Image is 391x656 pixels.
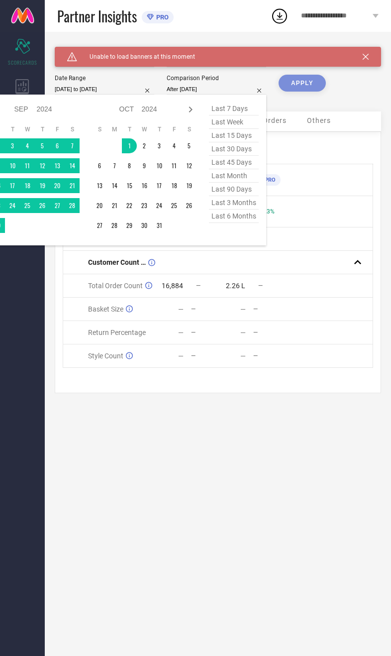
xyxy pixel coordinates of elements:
td: Wed Sep 25 2024 [20,198,35,213]
td: Thu Oct 17 2024 [152,178,167,193]
td: Tue Oct 08 2024 [122,158,137,173]
td: Fri Oct 04 2024 [167,138,182,153]
td: Sat Sep 07 2024 [65,138,80,153]
div: Comparison Period [167,75,266,82]
span: PRO [262,177,276,183]
div: — [178,352,184,360]
div: 16,884 [162,282,183,290]
span: — [258,282,263,289]
td: Sat Sep 21 2024 [65,178,80,193]
div: — [253,329,280,336]
span: last week [209,115,259,129]
th: Friday [167,125,182,133]
td: Tue Oct 15 2024 [122,178,137,193]
td: Wed Oct 16 2024 [137,178,152,193]
span: PRO [154,13,169,21]
div: — [191,352,217,359]
td: Sat Sep 28 2024 [65,198,80,213]
span: Unable to load banners at this moment [77,53,195,60]
td: Mon Oct 07 2024 [107,158,122,173]
td: Thu Oct 03 2024 [152,138,167,153]
th: Tuesday [122,125,137,133]
div: — [178,328,184,336]
th: Thursday [35,125,50,133]
span: Total Order Count [88,282,143,290]
td: Sat Oct 12 2024 [182,158,196,173]
td: Thu Sep 19 2024 [35,178,50,193]
td: Fri Oct 18 2024 [167,178,182,193]
td: Thu Sep 05 2024 [35,138,50,153]
input: Select comparison period [167,84,266,95]
td: Mon Oct 14 2024 [107,178,122,193]
th: Monday [107,125,122,133]
span: last 6 months [209,210,259,223]
span: — [196,282,200,289]
td: Sun Oct 06 2024 [92,158,107,173]
th: Friday [50,125,65,133]
td: Mon Oct 28 2024 [107,218,122,233]
span: last 45 days [209,156,259,169]
td: Tue Sep 24 2024 [5,198,20,213]
div: — [191,306,217,313]
td: Tue Sep 17 2024 [5,178,20,193]
th: Sunday [92,125,107,133]
div: 2.26 L [226,282,245,290]
td: Thu Sep 26 2024 [35,198,50,213]
td: Sun Oct 20 2024 [92,198,107,213]
td: Thu Oct 24 2024 [152,198,167,213]
div: — [178,305,184,313]
td: Wed Oct 23 2024 [137,198,152,213]
td: Wed Oct 09 2024 [137,158,152,173]
td: Tue Oct 01 2024 [122,138,137,153]
span: last 30 days [209,142,259,156]
div: — [191,329,217,336]
span: last 15 days [209,129,259,142]
th: Wednesday [137,125,152,133]
td: Wed Sep 04 2024 [20,138,35,153]
td: Wed Sep 11 2024 [20,158,35,173]
td: Fri Sep 27 2024 [50,198,65,213]
span: Return Percentage [88,328,146,336]
div: Brand [55,47,154,54]
td: Sat Oct 19 2024 [182,178,196,193]
td: Sun Oct 27 2024 [92,218,107,233]
td: Fri Sep 20 2024 [50,178,65,193]
span: Basket Size [88,305,123,313]
div: — [253,306,280,313]
span: last 3 months [209,196,259,210]
td: Fri Sep 06 2024 [50,138,65,153]
td: Wed Oct 02 2024 [137,138,152,153]
th: Saturday [65,125,80,133]
div: Open download list [271,7,289,25]
td: Mon Oct 21 2024 [107,198,122,213]
td: Sat Sep 14 2024 [65,158,80,173]
span: 4.23% [258,208,275,215]
td: Thu Sep 12 2024 [35,158,50,173]
td: Sat Oct 26 2024 [182,198,196,213]
span: Partner Insights [57,6,137,26]
td: Thu Oct 10 2024 [152,158,167,173]
th: Tuesday [5,125,20,133]
span: last 7 days [209,102,259,115]
td: Wed Sep 18 2024 [20,178,35,193]
td: Wed Oct 30 2024 [137,218,152,233]
div: — [240,305,246,313]
td: Fri Oct 25 2024 [167,198,182,213]
th: Wednesday [20,125,35,133]
span: Others [307,116,331,124]
span: Customer Count (New vs Repeat) [88,258,146,266]
input: Select date range [55,84,154,95]
div: — [253,235,280,242]
td: Tue Oct 22 2024 [122,198,137,213]
div: — [240,352,246,360]
div: — [240,328,246,336]
td: Fri Oct 11 2024 [167,158,182,173]
span: last month [209,169,259,183]
div: — [253,352,280,359]
td: Tue Oct 29 2024 [122,218,137,233]
td: Tue Sep 10 2024 [5,158,20,173]
div: Next month [185,104,196,115]
td: Tue Sep 03 2024 [5,138,20,153]
th: Thursday [152,125,167,133]
span: SCORECARDS [8,59,37,66]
